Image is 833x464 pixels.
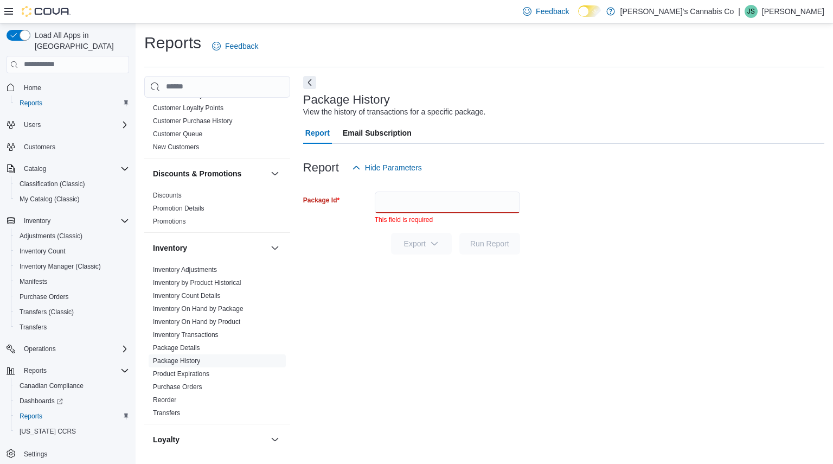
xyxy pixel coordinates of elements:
a: Transfers [153,409,180,417]
p: | [738,5,740,18]
span: Inventory Count Details [153,291,221,300]
span: Reports [20,364,129,377]
a: Canadian Compliance [15,379,88,392]
span: Inventory Manager (Classic) [20,262,101,271]
span: Email Subscription [343,122,412,144]
a: Inventory Adjustments [153,266,217,274]
button: Operations [20,342,60,355]
button: Export [391,233,452,255]
button: Purchase Orders [11,289,133,304]
button: Transfers (Classic) [11,304,133,320]
span: Inventory Manager (Classic) [15,260,129,273]
span: Classification (Classic) [15,177,129,190]
button: Operations [2,341,133,357]
a: Home [20,81,46,94]
h3: Report [303,161,339,174]
button: Users [20,118,45,131]
span: Feedback [225,41,258,52]
span: Dashboards [20,397,63,405]
button: Inventory [153,243,266,253]
a: Package History [153,357,200,365]
span: Inventory Adjustments [153,265,217,274]
button: Reports [20,364,51,377]
span: Manifests [15,275,129,288]
button: Inventory [2,213,133,228]
span: Inventory Transactions [153,330,219,339]
a: Inventory On Hand by Product [153,318,240,326]
button: Transfers [11,320,133,335]
span: Product Expirations [153,370,209,378]
a: Purchase Orders [15,290,73,303]
div: Customer [144,88,290,158]
button: Hide Parameters [348,157,426,179]
span: Canadian Compliance [15,379,129,392]
a: Promotion Details [153,205,204,212]
button: Inventory [20,214,55,227]
span: Canadian Compliance [20,382,84,390]
span: Settings [20,447,129,460]
p: [PERSON_NAME]'s Cannabis Co [620,5,734,18]
span: Customers [24,143,55,151]
a: Adjustments (Classic) [15,230,87,243]
a: Transfers [15,321,51,334]
span: Inventory On Hand by Product [153,317,240,326]
a: Customer Purchase History [153,117,233,125]
span: Catalog [24,164,46,173]
span: Purchase Orders [15,290,129,303]
span: Transfers [20,323,47,332]
a: Reports [15,97,47,110]
span: Dashboards [15,395,129,408]
a: Inventory Count Details [153,292,221,300]
span: Discounts [153,191,182,200]
span: Reports [20,412,42,421]
button: Loyalty [268,433,281,446]
button: Inventory Count [11,244,133,259]
a: Purchase Orders [153,383,202,391]
button: My Catalog (Classic) [11,192,133,207]
a: Settings [20,448,52,461]
span: Adjustments (Classic) [15,230,129,243]
span: Inventory Count [20,247,66,256]
button: Settings [2,446,133,461]
p: [PERSON_NAME] [762,5,824,18]
span: Settings [24,450,47,459]
div: View the history of transactions for a specific package. [303,106,486,118]
h3: Package History [303,93,390,106]
span: Inventory [20,214,129,227]
span: Users [20,118,129,131]
button: Adjustments (Classic) [11,228,133,244]
span: Inventory [24,217,50,225]
a: Package Details [153,344,200,352]
span: Transfers [15,321,129,334]
a: Inventory Transactions [153,331,219,339]
span: JS [747,5,755,18]
input: Dark Mode [578,5,601,17]
h1: Reports [144,32,201,54]
a: Classification (Classic) [15,177,89,190]
button: [US_STATE] CCRS [11,424,133,439]
a: Discounts [153,192,182,199]
button: Canadian Compliance [11,378,133,393]
button: Classification (Classic) [11,176,133,192]
span: Run Report [470,238,509,249]
span: My Catalog (Classic) [20,195,80,204]
button: Reports [2,363,133,378]
a: Dashboards [11,393,133,409]
button: Users [2,117,133,132]
button: Customers [2,139,133,155]
span: Adjustments (Classic) [20,232,82,240]
span: My Catalog (Classic) [15,193,129,206]
button: Inventory Manager (Classic) [11,259,133,274]
div: Discounts & Promotions [144,189,290,232]
button: Home [2,80,133,96]
span: Operations [24,345,56,353]
button: Loyalty [153,434,266,445]
span: Transfers [153,409,180,417]
a: Feedback [518,1,573,22]
a: Inventory Manager (Classic) [15,260,105,273]
button: Reports [11,96,133,111]
a: [US_STATE] CCRS [15,425,80,438]
span: Package History [153,357,200,365]
a: Manifests [15,275,52,288]
h3: Inventory [153,243,187,253]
